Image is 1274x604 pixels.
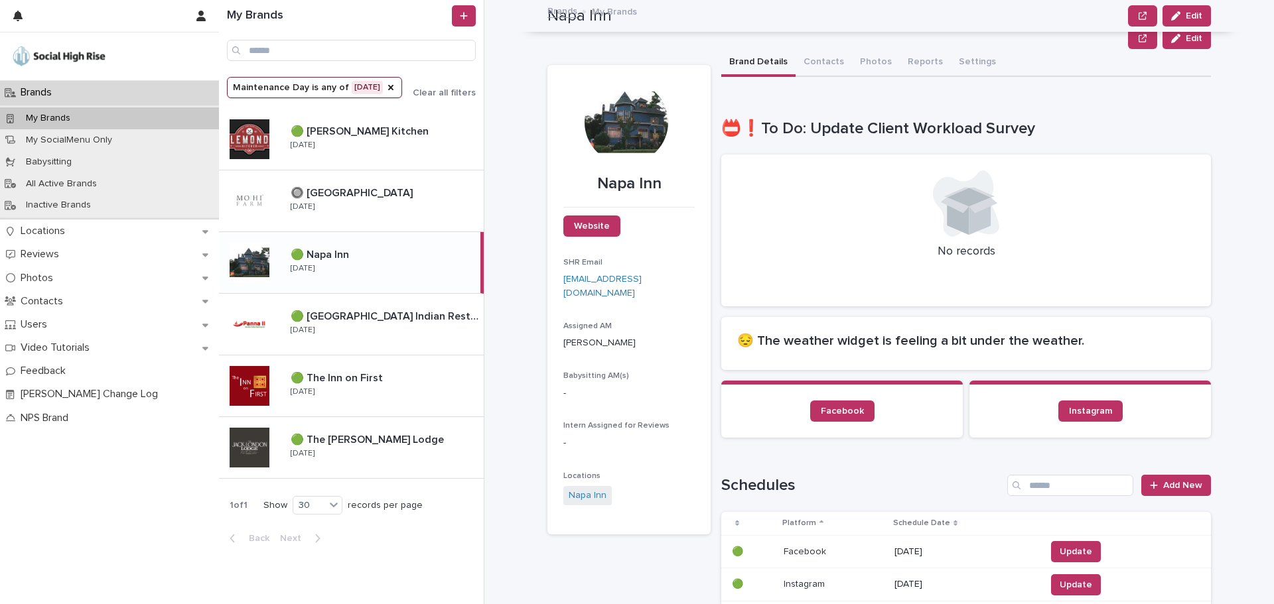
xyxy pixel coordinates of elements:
[592,3,637,18] p: My Brands
[893,516,950,530] p: Schedule Date
[291,326,315,335] p: [DATE]
[15,295,74,308] p: Contacts
[15,225,76,237] p: Locations
[1058,400,1123,422] a: Instagram
[291,308,481,323] p: 🟢 [GEOGRAPHIC_DATA] Indian Restaurant
[563,436,695,450] p: -
[721,119,1211,139] h1: 📛❗To Do: Update Client Workload Survey
[1060,545,1092,558] span: Update
[784,576,827,590] p: Instagram
[15,318,58,331] p: Users
[574,221,610,231] span: Website
[721,568,1211,601] tr: 🟢🟢 InstagramInstagram [DATE]Update
[1163,481,1202,490] span: Add New
[563,215,620,237] a: Website
[563,422,670,430] span: Intern Assigned for Reviews
[219,355,484,417] a: 🟢 The Inn on First🟢 The Inn on First [DATE]
[796,49,852,77] button: Contacts
[894,579,1035,590] p: [DATE]
[291,246,352,261] p: 🟢 Napa Inn
[275,532,331,544] button: Next
[1141,475,1211,496] a: Add New
[1069,406,1112,416] span: Instagram
[219,532,275,544] button: Back
[219,109,484,170] a: 🟢 [PERSON_NAME] Kitchen🟢 [PERSON_NAME] Kitchen [DATE]
[291,449,315,458] p: [DATE]
[547,3,577,18] a: Brands
[291,184,415,200] p: 🔘 [GEOGRAPHIC_DATA]
[1051,574,1101,595] button: Update
[11,43,107,70] img: o5DnuTxEQV6sW9jFYBBf
[563,174,695,194] p: Napa Inn
[227,77,402,98] button: Maintenance Day
[241,534,269,543] span: Back
[291,123,431,138] p: 🟢 [PERSON_NAME] Kitchen
[280,534,309,543] span: Next
[821,406,864,416] span: Facebook
[1060,578,1092,591] span: Update
[15,412,79,424] p: NPS Brand
[1186,34,1202,43] span: Edit
[291,264,315,273] p: [DATE]
[219,417,484,479] a: 🟢 The [PERSON_NAME] Lodge🟢 The [PERSON_NAME] Lodge [DATE]
[291,141,315,150] p: [DATE]
[15,178,107,190] p: All Active Brands
[15,113,81,124] p: My Brands
[569,489,606,503] a: Napa Inn
[810,400,875,422] a: Facebook
[291,431,447,446] p: 🟢 The [PERSON_NAME] Lodge
[563,387,695,400] p: -
[900,49,951,77] button: Reports
[1007,475,1133,496] input: Search
[15,200,102,211] p: Inactive Brands
[402,88,476,97] button: Clear all filters
[15,135,123,146] p: My SocialMenu Only
[291,387,315,396] p: [DATE]
[782,516,816,530] p: Platform
[852,49,900,77] button: Photos
[737,333,1195,349] h2: 😔 The weather widget is feeling a bit under the weather.
[894,546,1035,558] p: [DATE]
[15,388,169,400] p: [PERSON_NAME] Change Log
[291,369,386,385] p: 🟢 The Inn on First
[563,274,642,298] a: [EMAIL_ADDRESS][DOMAIN_NAME]
[413,88,476,97] span: Clear all filters
[348,500,423,511] p: records per page
[732,544,746,558] p: 🟢
[784,544,829,558] p: Facebook
[721,476,1002,495] h1: Schedules
[293,499,325,513] div: 30
[15,248,70,261] p: Reviews
[291,202,315,211] p: [DATE]
[951,49,1004,77] button: Settings
[563,259,602,267] span: SHR Email
[263,500,287,511] p: Show
[227,9,449,23] h1: My Brands
[1051,541,1101,562] button: Update
[563,336,695,350] p: [PERSON_NAME]
[219,232,484,294] a: 🟢 Napa Inn🟢 Napa Inn [DATE]
[563,472,601,480] span: Locations
[219,294,484,355] a: 🟢 [GEOGRAPHIC_DATA] Indian Restaurant🟢 [GEOGRAPHIC_DATA] Indian Restaurant [DATE]
[15,341,100,354] p: Video Tutorials
[721,535,1211,568] tr: 🟢🟢 FacebookFacebook [DATE]Update
[219,489,258,522] p: 1 of 1
[721,49,796,77] button: Brand Details
[219,170,484,232] a: 🔘 [GEOGRAPHIC_DATA]🔘 [GEOGRAPHIC_DATA] [DATE]
[15,86,62,99] p: Brands
[563,322,612,330] span: Assigned AM
[227,40,476,61] input: Search
[15,272,64,284] p: Photos
[15,156,82,168] p: Babysitting
[1163,28,1211,49] button: Edit
[737,245,1195,259] p: No records
[15,365,76,377] p: Feedback
[732,576,746,590] p: 🟢
[563,372,629,380] span: Babysitting AM(s)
